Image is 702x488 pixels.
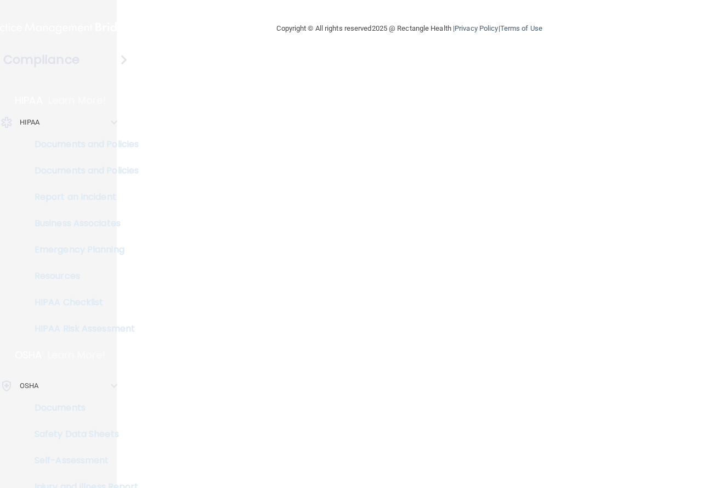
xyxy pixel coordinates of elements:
[210,11,610,46] div: Copyright © All rights reserved 2025 @ Rectangle Health | |
[7,139,157,150] p: Documents and Policies
[7,402,157,413] p: Documents
[3,52,80,68] h4: Compliance
[7,429,157,440] p: Safety Data Sheets
[20,379,38,392] p: OSHA
[7,297,157,308] p: HIPAA Checklist
[7,244,157,255] p: Emergency Planning
[7,455,157,466] p: Self-Assessment
[15,349,42,362] p: OSHA
[7,192,157,203] p: Report an Incident
[7,271,157,282] p: Resources
[7,165,157,176] p: Documents and Policies
[15,94,43,107] p: HIPAA
[20,116,40,129] p: HIPAA
[48,94,106,107] p: Learn More!
[455,24,498,32] a: Privacy Policy
[7,218,157,229] p: Business Associates
[48,349,106,362] p: Learn More!
[500,24,542,32] a: Terms of Use
[7,323,157,334] p: HIPAA Risk Assessment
